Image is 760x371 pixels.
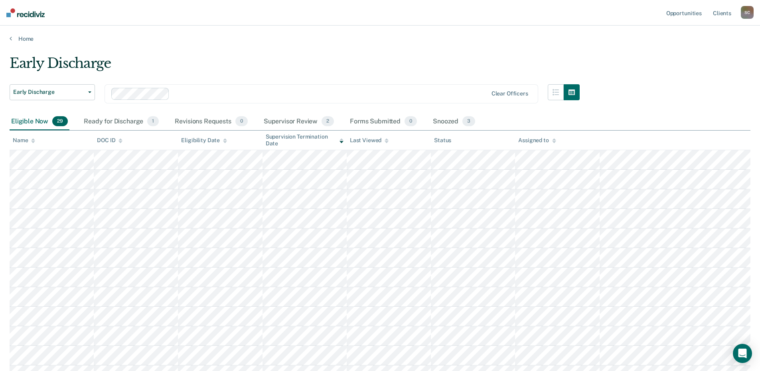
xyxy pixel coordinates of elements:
div: Supervisor Review2 [262,113,336,131]
div: Early Discharge [10,55,580,78]
span: 3 [462,116,475,127]
div: DOC ID [97,137,122,144]
div: Snoozed3 [431,113,477,131]
span: 0 [405,116,417,127]
div: Supervision Termination Date [266,133,343,147]
div: Forms Submitted0 [348,113,418,131]
div: Last Viewed [350,137,389,144]
div: Clear officers [492,90,528,97]
button: Early Discharge [10,84,95,100]
div: Open Intercom Messenger [733,344,752,363]
span: 2 [322,116,334,127]
div: Assigned to [518,137,556,144]
span: 29 [52,116,68,127]
div: Ready for Discharge1 [82,113,160,131]
div: Name [13,137,35,144]
span: Early Discharge [13,89,85,95]
div: Eligible Now29 [10,113,69,131]
button: SC [741,6,754,19]
span: 0 [235,116,248,127]
div: S C [741,6,754,19]
span: 1 [147,116,159,127]
div: Revisions Requests0 [173,113,249,131]
a: Home [10,35,750,42]
img: Recidiviz [6,8,45,17]
div: Status [434,137,451,144]
div: Eligibility Date [181,137,227,144]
